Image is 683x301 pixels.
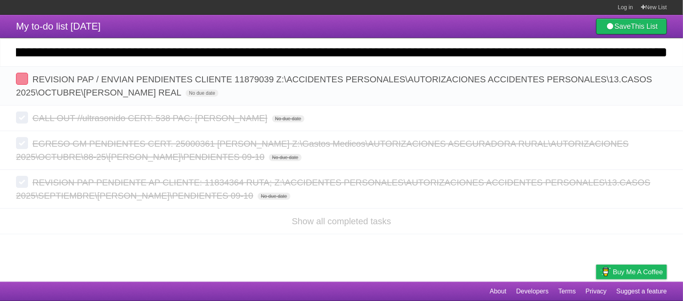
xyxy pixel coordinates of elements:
span: Buy me a coffee [613,265,663,279]
span: REVISION PAP PENDIENTE AP CLIENTE: 11834364 RUTA; Z:\ACCIDENTES PERSONALES\AUTORIZACIONES ACCIDEN... [16,177,651,201]
span: No due date [272,115,304,122]
a: Suggest a feature [617,284,667,299]
span: No due date [269,154,301,161]
a: Privacy [586,284,607,299]
label: Done [16,176,28,188]
a: Terms [559,284,576,299]
img: Buy me a coffee [600,265,611,279]
label: Done [16,137,28,149]
span: My to-do list [DATE] [16,21,101,32]
span: No due date [186,90,218,97]
b: This List [631,22,658,30]
span: EGRESO GM PENDIENTES CERT. 25000361 [PERSON_NAME] Z:\Gastos Medicos\AUTORIZACIONES ASEGURADORA RU... [16,139,629,162]
label: Done [16,112,28,124]
a: Show all completed tasks [292,216,391,226]
span: REVISION PAP / ENVIAN PENDIENTES CLIENTE 11879039 Z:\ACCIDENTES PERSONALES\AUTORIZACIONES ACCIDEN... [16,74,652,98]
a: About [490,284,507,299]
a: SaveThis List [596,18,667,34]
label: Done [16,73,28,85]
span: CALL OUT //ultrasonido CERT: 538 PAC: [PERSON_NAME] [32,113,269,123]
a: Developers [516,284,549,299]
span: No due date [258,193,290,200]
a: Buy me a coffee [596,265,667,279]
